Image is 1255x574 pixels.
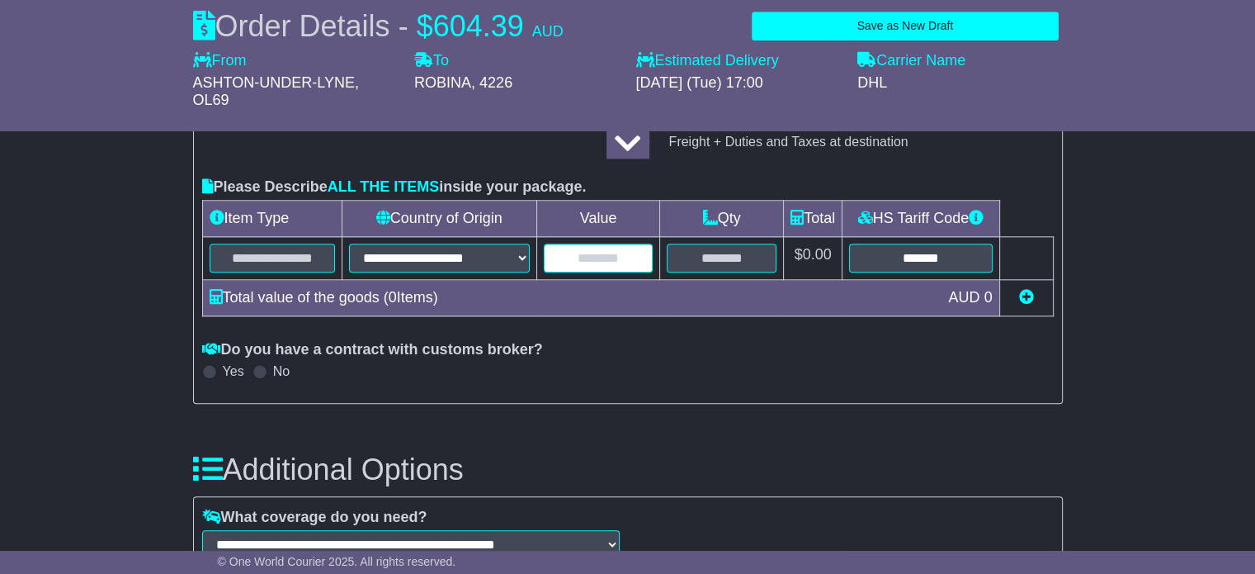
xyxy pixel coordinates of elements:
[328,178,440,195] span: ALL THE ITEMS
[784,201,842,237] td: Total
[193,52,247,70] label: From
[536,201,659,237] td: Value
[417,9,433,43] span: $
[857,52,965,70] label: Carrier Name
[433,9,524,43] span: 604.39
[414,52,449,70] label: To
[636,74,842,93] div: [DATE] (Tue) 17:00
[202,341,543,359] label: Do you have a contract with customs broker?
[660,201,784,237] td: Qty
[752,12,1058,40] button: Save as New Draft
[389,289,397,306] span: 0
[532,23,564,40] span: AUD
[202,178,587,197] label: Please Describe inside your package.
[201,287,941,309] div: Total value of the goods ( Items)
[202,509,427,527] label: What coverage do you need?
[636,52,842,70] label: Estimated Delivery
[342,201,536,237] td: Country of Origin
[1019,289,1034,306] a: Add new item
[202,201,342,237] td: Item Type
[193,8,564,44] div: Order Details -
[223,363,244,379] label: Yes
[984,289,992,306] span: 0
[842,201,999,237] td: HS Tariff Code
[414,74,471,91] span: ROBINA
[857,74,1063,93] div: DHL
[784,237,842,280] td: $
[803,246,832,263] span: 0.00
[218,555,456,568] span: © One World Courier 2025. All rights reserved.
[948,289,979,306] span: AUD
[193,74,359,109] span: , OL69
[273,363,290,379] label: No
[193,453,1063,486] h3: Additional Options
[471,74,512,91] span: , 4226
[193,74,355,91] span: ASHTON-UNDER-LYNE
